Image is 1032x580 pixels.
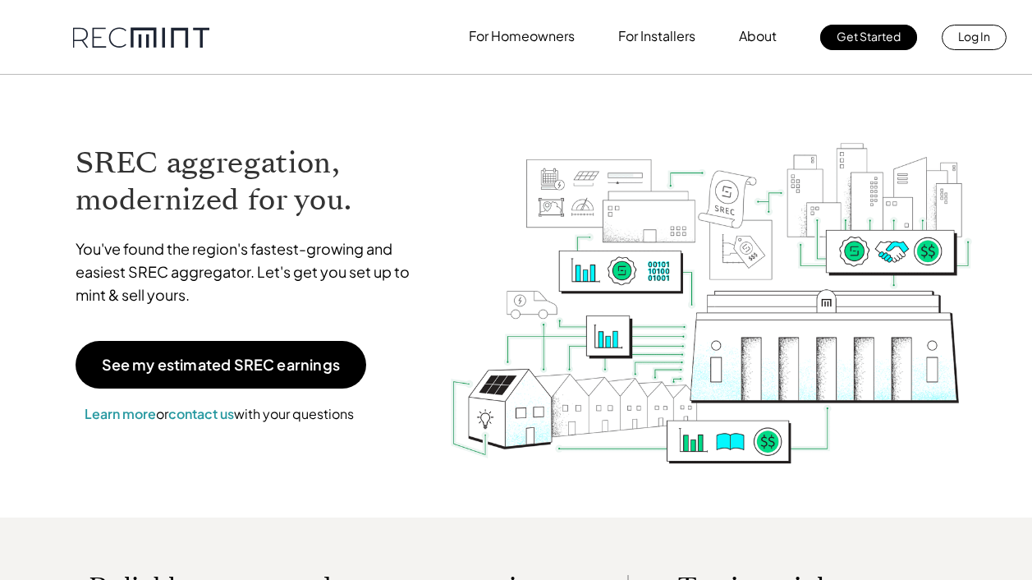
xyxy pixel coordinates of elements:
a: See my estimated SREC earnings [76,341,366,389]
p: or with your questions [76,403,363,425]
p: About [739,25,777,48]
h1: SREC aggregation, modernized for you. [76,145,425,219]
a: Log In [942,25,1007,50]
p: Get Started [837,25,901,48]
p: For Homeowners [469,25,575,48]
p: You've found the region's fastest-growing and easiest SREC aggregator. Let's get you set up to mi... [76,237,425,306]
a: Learn more [85,405,156,422]
a: contact us [168,405,234,422]
p: Log In [958,25,990,48]
img: RECmint value cycle [449,99,973,468]
p: For Installers [618,25,695,48]
a: Get Started [820,25,917,50]
p: See my estimated SREC earnings [102,357,340,372]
